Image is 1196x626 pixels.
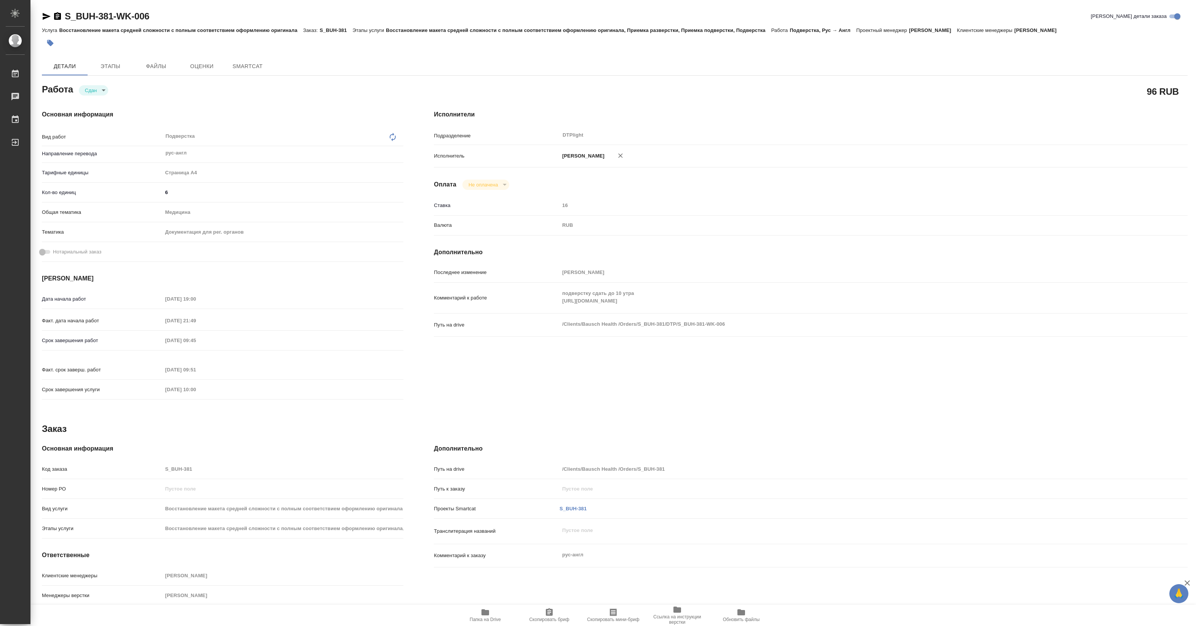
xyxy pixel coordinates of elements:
p: Путь на drive [434,465,560,473]
input: Пустое поле [162,364,229,375]
h4: Основная информация [42,110,403,119]
p: Кол-во единиц [42,189,162,196]
button: Скопировать ссылку для ЯМессенджера [42,12,51,21]
input: Пустое поле [162,570,403,581]
p: Тематика [42,228,162,236]
button: 🙏 [1169,584,1188,603]
div: Документация для рег. органов [162,226,403,239]
p: Ставка [434,202,560,209]
p: Подверстка, Рус → Англ [790,27,856,33]
span: Скопировать бриф [529,617,569,622]
p: Клиентские менеджеры [957,27,1014,33]
p: Срок завершения работ [42,337,162,344]
div: Страница А4 [162,166,403,179]
p: [PERSON_NAME] [909,27,957,33]
p: Дата начала работ [42,295,162,303]
input: Пустое поле [162,523,403,534]
p: Направление перевода [42,150,162,158]
h4: Оплата [434,180,456,189]
input: Пустое поле [560,267,1125,278]
h4: Дополнительно [434,444,1188,453]
input: Пустое поле [162,315,229,326]
span: Обновить файлы [723,617,760,622]
h2: Работа [42,82,73,96]
p: Транслитерация названий [434,527,560,535]
input: Пустое поле [162,384,229,395]
p: Работа [771,27,790,33]
p: Вид услуги [42,505,162,513]
input: ✎ Введи что-нибудь [162,187,403,198]
button: Сдан [83,87,99,94]
p: Проектный менеджер [856,27,909,33]
div: Сдан [79,85,108,96]
button: Ссылка на инструкции верстки [645,605,709,626]
p: Проекты Smartcat [434,505,560,513]
h2: 96 RUB [1147,85,1179,98]
input: Пустое поле [162,464,403,475]
p: Код заказа [42,465,162,473]
p: Путь к заказу [434,485,560,493]
p: S_BUH-381 [320,27,352,33]
button: Обновить файлы [709,605,773,626]
p: Путь на drive [434,321,560,329]
p: Менеджеры верстки [42,592,162,599]
input: Пустое поле [162,335,229,346]
span: Нотариальный заказ [53,248,101,256]
button: Не оплачена [466,182,500,188]
button: Скопировать ссылку [53,12,62,21]
p: Исполнитель [434,152,560,160]
span: Скопировать мини-бриф [587,617,639,622]
p: Комментарий к работе [434,294,560,302]
span: 🙏 [1172,586,1185,602]
h4: [PERSON_NAME] [42,274,403,283]
span: Оценки [184,62,220,71]
span: Детали [46,62,83,71]
button: Скопировать бриф [517,605,581,626]
p: Клиентские менеджеры [42,572,162,580]
p: Валюта [434,221,560,229]
p: Восстановление макета средней сложности с полным соответствием оформлению оригинала [59,27,303,33]
p: Общая тематика [42,209,162,216]
textarea: подверстку сдать до 10 утра [URL][DOMAIN_NAME] [560,287,1125,307]
span: Ссылка на инструкции верстки [650,614,705,625]
input: Пустое поле [560,464,1125,475]
button: Папка на Drive [453,605,517,626]
input: Пустое поле [162,293,229,304]
h4: Дополнительно [434,248,1188,257]
p: Комментарий к заказу [434,552,560,559]
p: Последнее изменение [434,269,560,276]
input: Пустое поле [162,503,403,514]
h4: Основная информация [42,444,403,453]
p: Номер РО [42,485,162,493]
h2: Заказ [42,423,67,435]
h4: Ответственные [42,551,403,560]
span: Этапы [92,62,129,71]
p: Услуга [42,27,59,33]
p: Тарифные единицы [42,169,162,177]
span: SmartCat [229,62,266,71]
button: Скопировать мини-бриф [581,605,645,626]
span: Папка на Drive [470,617,501,622]
h4: Исполнители [434,110,1188,119]
a: S_BUH-381-WK-006 [65,11,149,21]
a: S_BUH-381 [560,506,587,511]
p: Подразделение [434,132,560,140]
button: Удалить исполнителя [612,147,629,164]
p: Этапы услуги [353,27,386,33]
span: [PERSON_NAME] детали заказа [1091,13,1167,20]
p: Восстановление макета средней сложности с полным соответствием оформлению оригинала, Приемка разв... [386,27,771,33]
div: Сдан [462,180,509,190]
p: Факт. срок заверш. работ [42,366,162,374]
textarea: рус-англ [560,548,1125,561]
p: Этапы услуги [42,525,162,532]
div: RUB [560,219,1125,232]
p: Вид работ [42,133,162,141]
p: Заказ: [303,27,320,33]
input: Пустое поле [162,483,403,494]
input: Пустое поле [560,483,1125,494]
input: Пустое поле [162,590,403,601]
p: Факт. дата начала работ [42,317,162,325]
input: Пустое поле [560,200,1125,211]
p: [PERSON_NAME] [560,152,604,160]
textarea: /Clients/Bausch Health /Orders/S_BUH-381/DTP/S_BUH-381-WK-006 [560,318,1125,331]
